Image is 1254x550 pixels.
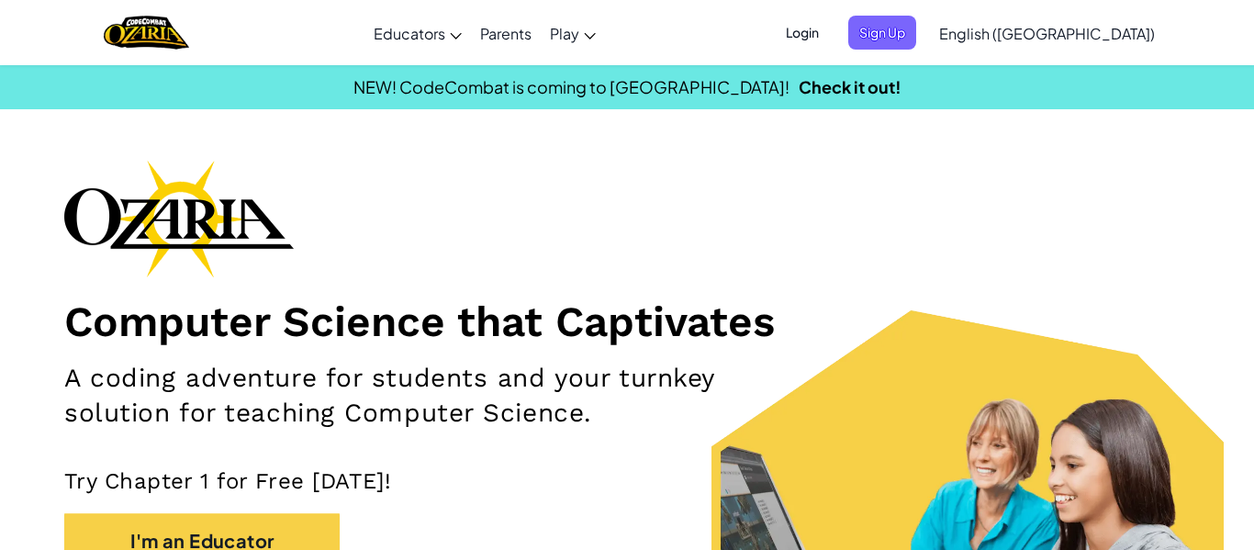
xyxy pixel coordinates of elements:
button: Sign Up [848,16,916,50]
a: Parents [471,8,541,58]
img: Ozaria branding logo [64,160,294,277]
a: Check it out! [799,76,901,97]
a: Educators [364,8,471,58]
a: English ([GEOGRAPHIC_DATA]) [930,8,1164,58]
span: English ([GEOGRAPHIC_DATA]) [939,24,1155,43]
a: Play [541,8,605,58]
span: Educators [374,24,445,43]
span: NEW! CodeCombat is coming to [GEOGRAPHIC_DATA]! [353,76,789,97]
button: Login [775,16,830,50]
h1: Computer Science that Captivates [64,296,1190,347]
p: Try Chapter 1 for Free [DATE]! [64,467,1190,495]
h2: A coding adventure for students and your turnkey solution for teaching Computer Science. [64,361,818,431]
img: Home [104,14,189,51]
span: Play [550,24,579,43]
a: Ozaria by CodeCombat logo [104,14,189,51]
